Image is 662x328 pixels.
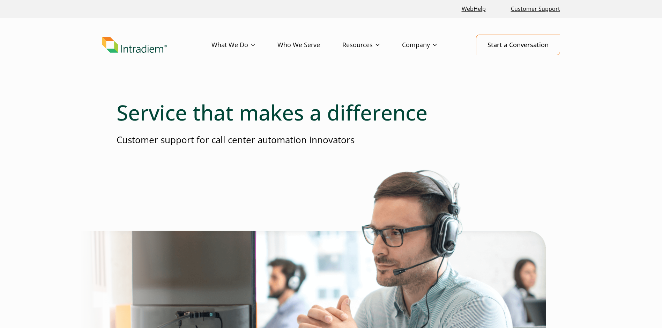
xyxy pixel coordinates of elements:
a: Link to homepage of Intradiem [102,37,211,53]
img: Intradiem [102,37,167,53]
a: Start a Conversation [476,35,560,55]
a: Company [402,35,459,55]
p: Customer support for call center automation innovators [117,133,546,146]
h1: Service that makes a difference [117,100,546,125]
a: Who We Serve [277,35,342,55]
a: Link opens in a new window [459,1,489,16]
a: Resources [342,35,402,55]
a: Customer Support [508,1,563,16]
a: What We Do [211,35,277,55]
